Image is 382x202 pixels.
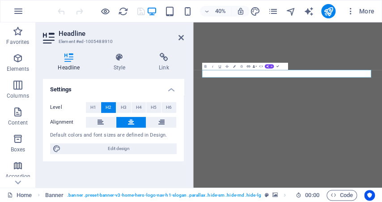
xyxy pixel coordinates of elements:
button: Bold (Ctrl+B) [202,63,208,70]
i: This element contains a background [272,193,278,198]
button: Usercentrics [364,190,375,201]
button: Underline (Ctrl+U) [216,63,223,70]
button: H4 [132,102,146,113]
label: Level [50,102,86,113]
button: H3 [116,102,131,113]
button: HTML [257,63,264,70]
span: H4 [136,102,141,113]
button: H5 [146,102,161,113]
button: H2 [101,102,116,113]
span: AI [270,65,272,68]
i: On resize automatically adjust zoom level to fit chosen device. [237,7,245,15]
i: Design (Ctrl+Alt+Y) [250,6,260,17]
button: Link [245,63,251,70]
span: : [311,192,313,198]
i: Reload page [118,6,128,17]
i: Navigator [285,6,296,17]
h3: Element #ed-1005488910 [59,38,166,46]
span: H3 [121,102,127,113]
span: H5 [151,102,157,113]
span: Edit design [64,143,174,154]
button: reload [118,6,128,17]
p: Favorites [6,39,29,46]
button: design [250,6,260,17]
span: H2 [106,102,111,113]
i: This element is a customizable preset [265,193,269,198]
h2: Headline [59,30,184,38]
span: . banner .preset-banner-v3-home-hero-logo-nav-h1-slogan .parallax .hide-sm .hide-md .hide-lg [67,190,261,201]
h4: Style [98,53,144,72]
p: Accordion [5,173,30,180]
h4: Link [144,53,184,72]
h4: Settings [43,79,184,95]
a: Click to cancel selection. Double-click to open Pages [7,190,32,201]
button: H6 [161,102,176,113]
p: Boxes [11,146,25,153]
button: Confirm (Ctrl+⏎) [274,63,280,70]
div: Default colors and font sizes are defined in Design. [50,132,177,139]
span: Click to select. Double-click to edit [45,190,64,201]
span: More [346,7,374,16]
p: Columns [7,92,29,99]
button: Colors [230,63,237,70]
span: H6 [166,102,172,113]
button: Icons [238,63,244,70]
button: AI [264,64,273,69]
button: H1 [86,102,101,113]
button: Edit design [50,143,177,154]
button: publish [321,4,335,18]
button: pages [267,6,278,17]
button: 40% [200,6,232,17]
label: Alignment [50,117,86,128]
i: Publish [323,6,333,17]
i: Pages (Ctrl+Alt+S) [267,6,278,17]
p: Elements [7,65,30,73]
button: Code [327,190,357,201]
button: More [343,4,378,18]
button: Click here to leave preview mode and continue editing [100,6,110,17]
button: navigator [285,6,296,17]
button: Strikethrough [223,63,230,70]
button: text_generator [303,6,314,17]
h6: Session time [296,190,319,201]
button: Data Bindings [252,63,257,70]
span: H1 [90,102,96,113]
h6: 40% [213,6,228,17]
span: 00 00 [305,190,319,201]
nav: breadcrumb [45,190,306,201]
span: Code [331,190,353,201]
p: Content [8,119,28,126]
h4: Headline [43,53,98,72]
button: Italic (Ctrl+I) [209,63,216,70]
i: AI Writer [303,6,314,17]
